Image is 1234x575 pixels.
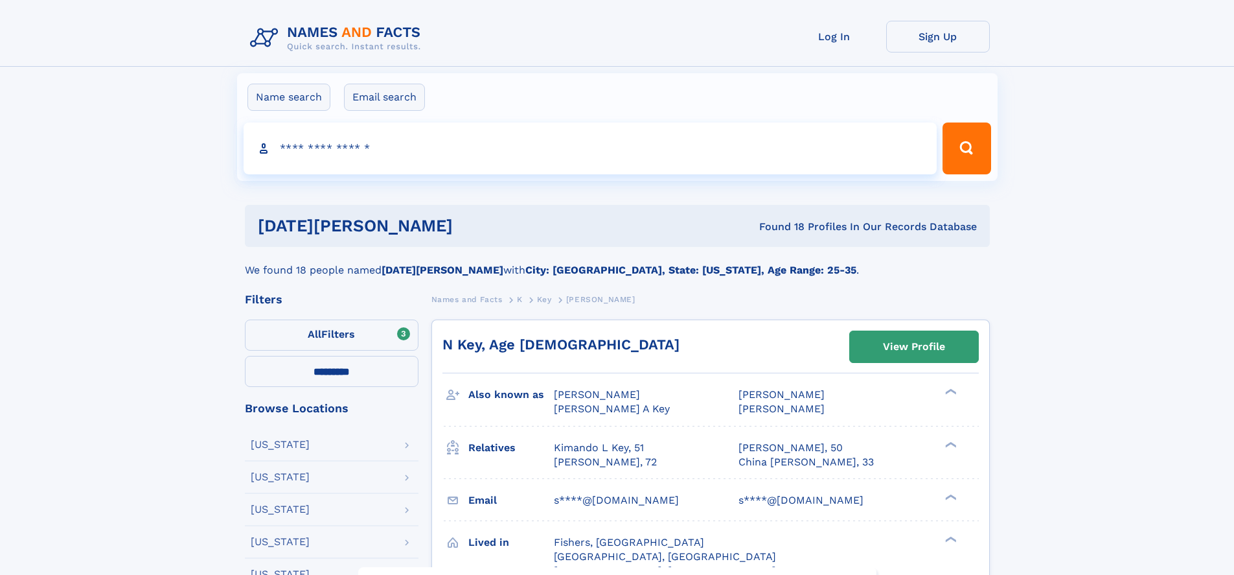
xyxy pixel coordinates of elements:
div: Found 18 Profiles In Our Records Database [606,220,977,234]
span: K [517,295,523,304]
a: N Key, Age [DEMOGRAPHIC_DATA] [442,336,680,353]
a: View Profile [850,331,978,362]
a: [PERSON_NAME], 72 [554,455,657,469]
button: Search Button [943,123,990,174]
span: [GEOGRAPHIC_DATA], [GEOGRAPHIC_DATA] [554,550,776,563]
a: Names and Facts [431,291,503,307]
span: [PERSON_NAME] [738,403,825,415]
div: ❯ [942,440,957,449]
div: Filters [245,294,418,305]
div: ❯ [942,493,957,501]
a: K [517,291,523,307]
span: [PERSON_NAME] [554,388,640,401]
b: City: [GEOGRAPHIC_DATA], State: [US_STATE], Age Range: 25-35 [525,264,856,276]
h1: [DATE][PERSON_NAME] [258,218,606,234]
span: All [308,328,321,340]
span: [PERSON_NAME] [738,388,825,401]
a: Kimando L Key, 51 [554,441,644,455]
div: ❯ [942,535,957,543]
label: Filters [245,320,418,351]
span: [PERSON_NAME] [566,295,635,304]
span: Key [537,295,551,304]
div: [US_STATE] [251,504,310,515]
a: China [PERSON_NAME], 33 [738,455,874,469]
input: search input [244,123,937,174]
a: Log In [783,21,886,53]
div: View Profile [883,332,945,362]
h3: Email [468,489,554,511]
span: [PERSON_NAME] A Key [554,403,670,415]
label: Name search [247,84,330,111]
span: Fishers, [GEOGRAPHIC_DATA] [554,536,704,548]
div: Browse Locations [245,403,418,414]
div: [US_STATE] [251,440,310,450]
b: [DATE][PERSON_NAME] [382,264,503,276]
h3: Also known as [468,384,554,406]
a: [PERSON_NAME], 50 [738,441,843,455]
a: Key [537,291,551,307]
h3: Relatives [468,437,554,459]
img: Logo Names and Facts [245,21,431,56]
div: ❯ [942,388,957,396]
div: We found 18 people named with . [245,247,990,278]
div: [US_STATE] [251,472,310,482]
a: Sign Up [886,21,990,53]
div: [US_STATE] [251,537,310,547]
label: Email search [344,84,425,111]
h3: Lived in [468,532,554,554]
